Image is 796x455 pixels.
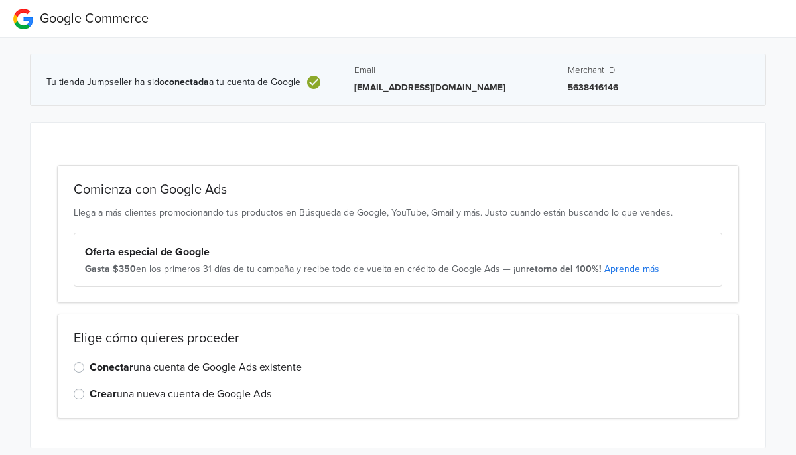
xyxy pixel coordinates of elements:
[354,81,536,94] p: [EMAIL_ADDRESS][DOMAIN_NAME]
[85,263,711,276] div: en los primeros 31 días de tu campaña y recibe todo de vuelta en crédito de Google Ads — ¡un
[46,77,300,88] span: Tu tienda Jumpseller ha sido a tu cuenta de Google
[90,361,133,374] strong: Conectar
[90,387,117,401] strong: Crear
[90,386,271,402] label: una nueva cuenta de Google Ads
[354,65,536,76] h5: Email
[526,263,602,275] strong: retorno del 100%!
[74,330,722,346] h2: Elige cómo quieres proceder
[40,11,149,27] span: Google Commerce
[165,76,209,88] b: conectada
[74,182,722,198] h2: Comienza con Google Ads
[113,263,136,275] strong: $350
[90,359,302,375] label: una cuenta de Google Ads existente
[568,81,750,94] p: 5638416146
[568,65,750,76] h5: Merchant ID
[74,206,722,220] p: Llega a más clientes promocionando tus productos en Búsqueda de Google, YouTube, Gmail y más. Jus...
[604,263,659,275] a: Aprende más
[85,245,210,259] strong: Oferta especial de Google
[85,263,110,275] strong: Gasta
